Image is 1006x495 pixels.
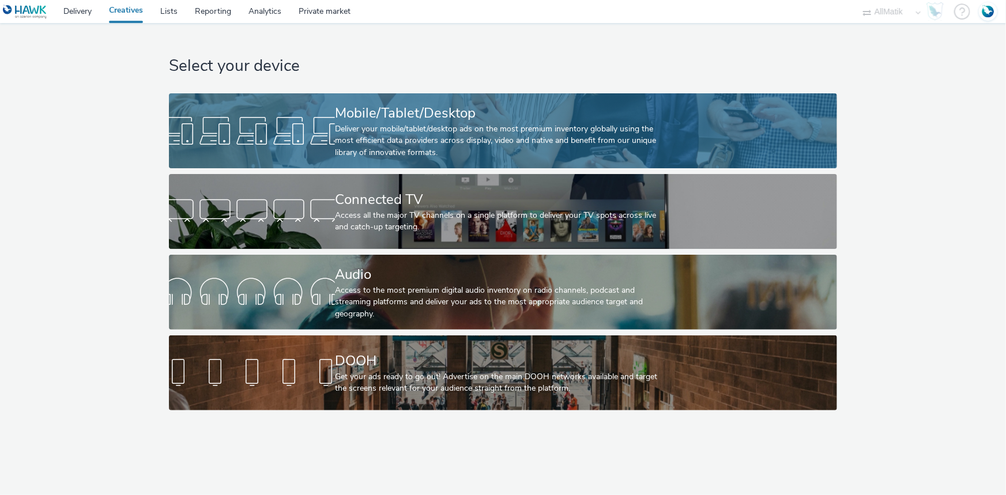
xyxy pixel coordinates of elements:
div: Access to the most premium digital audio inventory on radio channels, podcast and streaming platf... [335,285,666,320]
div: Access all the major TV channels on a single platform to deliver your TV spots across live and ca... [335,210,666,233]
div: DOOH [335,351,666,371]
img: undefined Logo [3,5,47,19]
img: Hawk Academy [926,2,944,21]
div: Get your ads ready to go out! Advertise on the main DOOH networks available and target the screen... [335,371,666,395]
a: Hawk Academy [926,2,948,21]
a: Connected TVAccess all the major TV channels on a single platform to deliver your TV spots across... [169,174,837,249]
h1: Select your device [169,55,837,77]
a: AudioAccess to the most premium digital audio inventory on radio channels, podcast and streaming ... [169,255,837,330]
a: Mobile/Tablet/DesktopDeliver your mobile/tablet/desktop ads on the most premium inventory globall... [169,93,837,168]
div: Deliver your mobile/tablet/desktop ads on the most premium inventory globally using the most effi... [335,123,666,158]
div: Audio [335,264,666,285]
div: Connected TV [335,190,666,210]
a: DOOHGet your ads ready to go out! Advertise on the main DOOH networks available and target the sc... [169,335,837,410]
img: Account FR [979,3,997,20]
div: Mobile/Tablet/Desktop [335,103,666,123]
